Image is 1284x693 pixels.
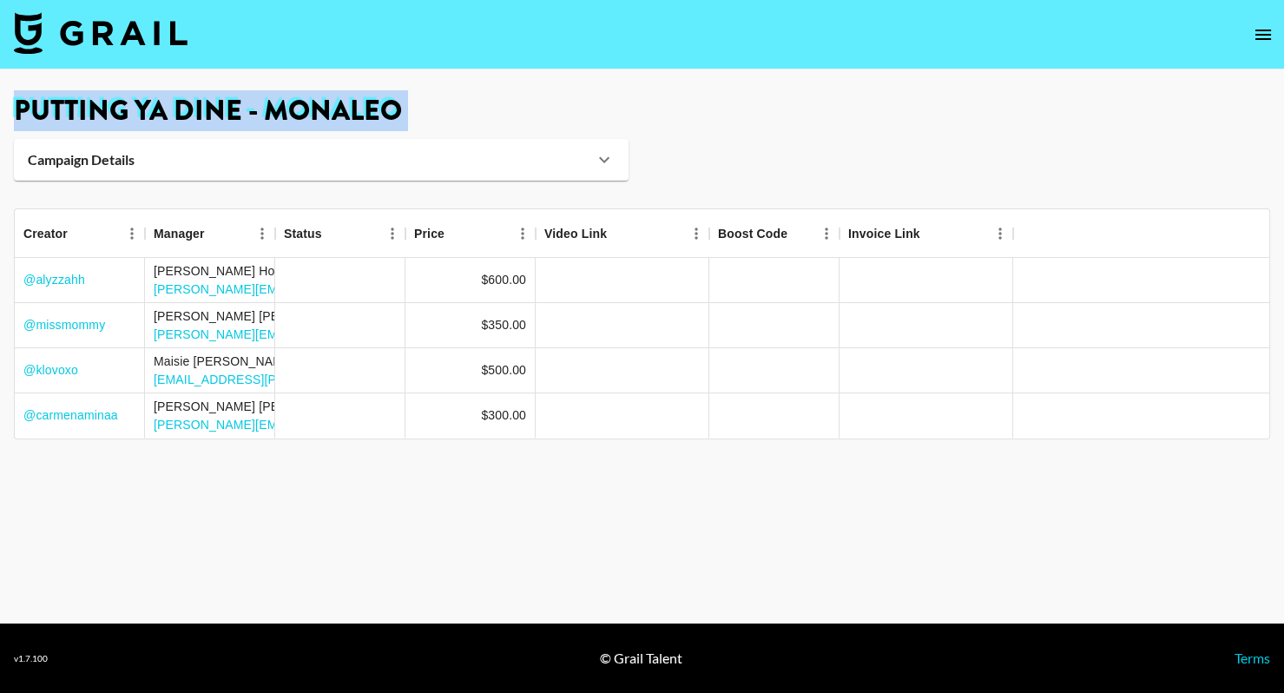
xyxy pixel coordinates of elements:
div: Price [414,209,444,258]
div: [PERSON_NAME] [PERSON_NAME] [154,307,465,325]
div: Invoice Link [840,209,1013,258]
a: [EMAIL_ADDRESS][PERSON_NAME][DOMAIN_NAME] [154,373,465,386]
button: Menu [987,221,1013,247]
div: [PERSON_NAME] [PERSON_NAME] [154,398,465,415]
button: Menu [119,221,145,247]
div: [PERSON_NAME] Hooriani [154,262,465,280]
div: Status [284,209,322,258]
div: Video Link [536,209,709,258]
button: open drawer [1246,17,1281,52]
button: Menu [379,221,405,247]
img: Grail Talent [14,12,188,54]
button: Sort [322,221,346,246]
button: Sort [787,221,812,246]
button: Menu [813,221,840,247]
div: Boost Code [718,209,787,258]
a: @klovoxo [23,361,78,379]
div: Manager [154,209,205,258]
div: Invoice Link [848,209,920,258]
div: $300.00 [481,406,526,424]
div: Price [405,209,536,258]
div: Creator [15,209,145,258]
div: Maisie [PERSON_NAME] [154,353,465,370]
button: Sort [68,221,92,246]
button: Sort [920,221,945,246]
button: Menu [510,221,536,247]
a: @alyzzahh [23,271,85,288]
div: Video Link [544,209,607,258]
a: [PERSON_NAME][EMAIL_ADDRESS][DOMAIN_NAME] [154,282,465,296]
div: $350.00 [481,316,526,333]
div: v 1.7.100 [14,653,48,664]
div: Status [275,209,405,258]
h1: Putting Ya Dine - Monaleo [14,97,1270,125]
button: Sort [444,221,469,246]
div: $500.00 [481,361,526,379]
a: @missmommy [23,316,105,333]
div: $600.00 [481,271,526,288]
div: Manager [145,209,275,258]
div: Campaign Details [14,139,629,181]
button: Menu [683,221,709,247]
div: Boost Code [709,209,840,258]
strong: Campaign Details [28,151,135,168]
button: Sort [607,221,631,246]
a: Terms [1235,650,1270,666]
button: Sort [205,221,229,246]
div: © Grail Talent [600,650,682,667]
a: [PERSON_NAME][EMAIL_ADDRESS][DOMAIN_NAME] [154,418,465,432]
a: [PERSON_NAME][EMAIL_ADDRESS][DOMAIN_NAME] [154,327,465,341]
div: Creator [23,209,68,258]
button: Menu [249,221,275,247]
a: @carmenaminaa [23,406,118,424]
